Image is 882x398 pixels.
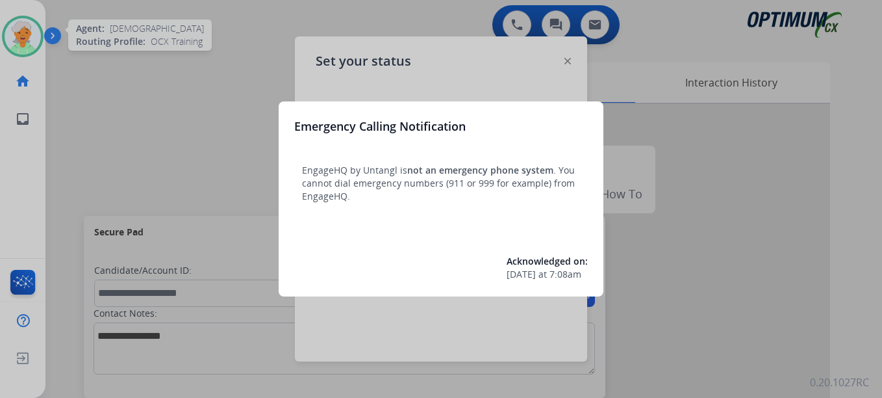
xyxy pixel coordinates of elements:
span: Acknowledged on: [507,255,588,267]
p: 0.20.1027RC [810,375,869,390]
h3: Emergency Calling Notification [294,117,466,135]
span: 7:08am [549,268,581,281]
div: at [507,268,588,281]
span: [DATE] [507,268,536,281]
span: not an emergency phone system [407,164,553,176]
p: EngageHQ by Untangl is . You cannot dial emergency numbers (911 or 999 for example) from EngageHQ. [302,164,580,203]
